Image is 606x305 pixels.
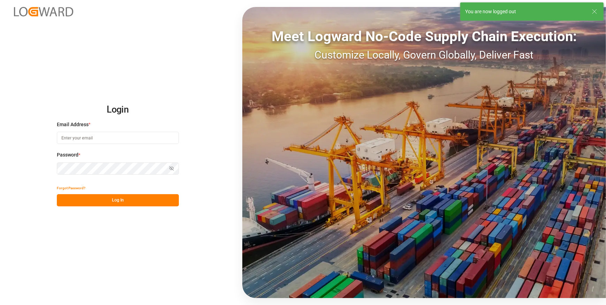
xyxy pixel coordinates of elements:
input: Enter your email [57,132,179,144]
span: Password [57,151,78,159]
div: Meet Logward No-Code Supply Chain Execution: [242,26,606,47]
button: Log In [57,194,179,206]
h2: Login [57,99,179,121]
div: You are now logged out [465,8,585,15]
button: Forgot Password? [57,182,85,194]
div: Customize Locally, Govern Globally, Deliver Fast [242,47,606,63]
img: Logward_new_orange.png [14,7,73,16]
span: Email Address [57,121,89,128]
